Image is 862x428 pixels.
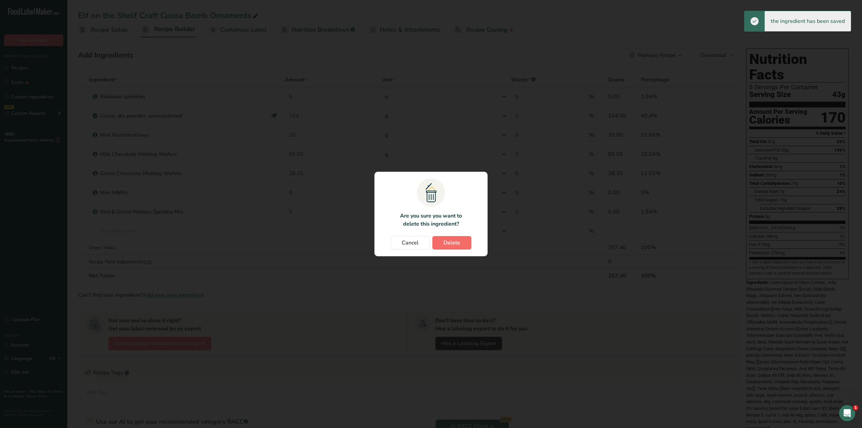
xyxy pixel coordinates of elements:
button: Delete [432,236,471,250]
button: Cancel [391,236,430,250]
span: Delete [443,239,460,247]
div: the ingredient has been saved [765,11,851,31]
span: 1 [853,405,858,410]
iframe: Intercom live chat [839,405,855,421]
p: Are you sure you want to delete this ingredient? [396,212,466,228]
span: Cancel [402,239,419,247]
